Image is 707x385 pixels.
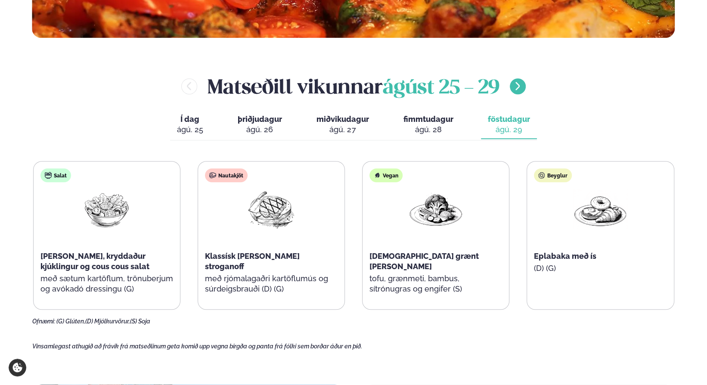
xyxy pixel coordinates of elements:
[238,124,282,135] div: ágú. 26
[488,115,530,124] span: föstudagur
[208,72,499,100] h2: Matseðill vikunnar
[32,318,55,325] span: Ofnæmi:
[177,114,203,124] span: Í dag
[534,168,572,182] div: Beyglur
[40,168,71,182] div: Salat
[383,79,499,98] span: ágúst 25 - 29
[369,273,502,294] p: tofu, grænmeti, bambus, sítrónugras og engifer (S)
[32,343,362,350] span: Vinsamlegast athugið að frávik frá matseðlinum geta komið upp vegna birgða og panta frá fólki sem...
[534,263,667,273] p: (D) (G)
[310,111,376,139] button: miðvikudagur ágú. 27
[481,111,537,139] button: föstudagur ágú. 29
[316,115,369,124] span: miðvikudagur
[205,251,300,271] span: Klassísk [PERSON_NAME] stroganoff
[205,168,248,182] div: Nautakjöt
[45,172,52,179] img: salad.svg
[408,189,463,229] img: Vegan.png
[510,78,526,94] button: menu-btn-right
[9,359,26,376] a: Cookie settings
[369,251,479,271] span: [DEMOGRAPHIC_DATA] grænt [PERSON_NAME]
[244,189,299,229] img: Beef-Meat.png
[488,124,530,135] div: ágú. 29
[56,318,85,325] span: (G) Glúten,
[238,115,282,124] span: þriðjudagur
[40,273,173,294] p: með sætum kartöflum, trönuberjum og avókadó dressingu (G)
[316,124,369,135] div: ágú. 27
[534,251,596,261] span: Eplabaka með ís
[403,115,453,124] span: fimmtudagur
[209,172,216,179] img: beef.svg
[177,124,203,135] div: ágú. 25
[369,168,403,182] div: Vegan
[170,111,210,139] button: Í dag ágú. 25
[85,318,130,325] span: (D) Mjólkurvörur,
[231,111,289,139] button: þriðjudagur ágú. 26
[205,273,338,294] p: með rjómalagaðri kartöflumús og súrdeigsbrauði (D) (G)
[374,172,381,179] img: Vegan.svg
[538,172,545,179] img: bagle-new-16px.svg
[40,251,149,271] span: [PERSON_NAME], kryddaður kjúklingur og cous cous salat
[573,189,628,229] img: Croissant.png
[403,124,453,135] div: ágú. 28
[397,111,460,139] button: fimmtudagur ágú. 28
[130,318,150,325] span: (S) Soja
[79,189,134,229] img: Salad.png
[181,78,197,94] button: menu-btn-left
